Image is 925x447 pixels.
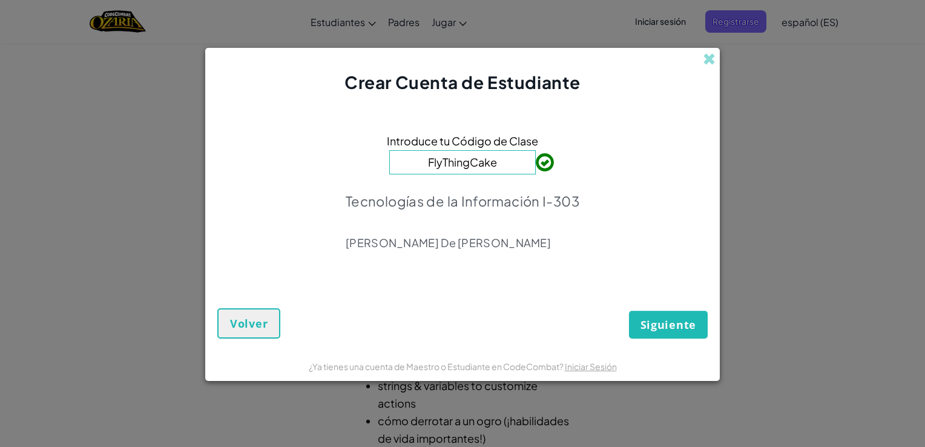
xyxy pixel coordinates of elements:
a: Iniciar Sesión [565,361,617,372]
p: [PERSON_NAME] De [PERSON_NAME] [346,236,579,250]
span: Introduce tu Código de Clase [387,132,538,150]
span: ¿Ya tienes una cuenta de Maestro o Estudiante en CodeCombat? [309,361,565,372]
span: Crear Cuenta de Estudiante [344,71,581,93]
p: Tecnologías de la Información I-303 [346,193,579,210]
span: Siguiente [640,317,696,332]
button: Siguiente [629,311,708,339]
span: Volver [230,316,268,331]
button: Volver [217,308,280,339]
